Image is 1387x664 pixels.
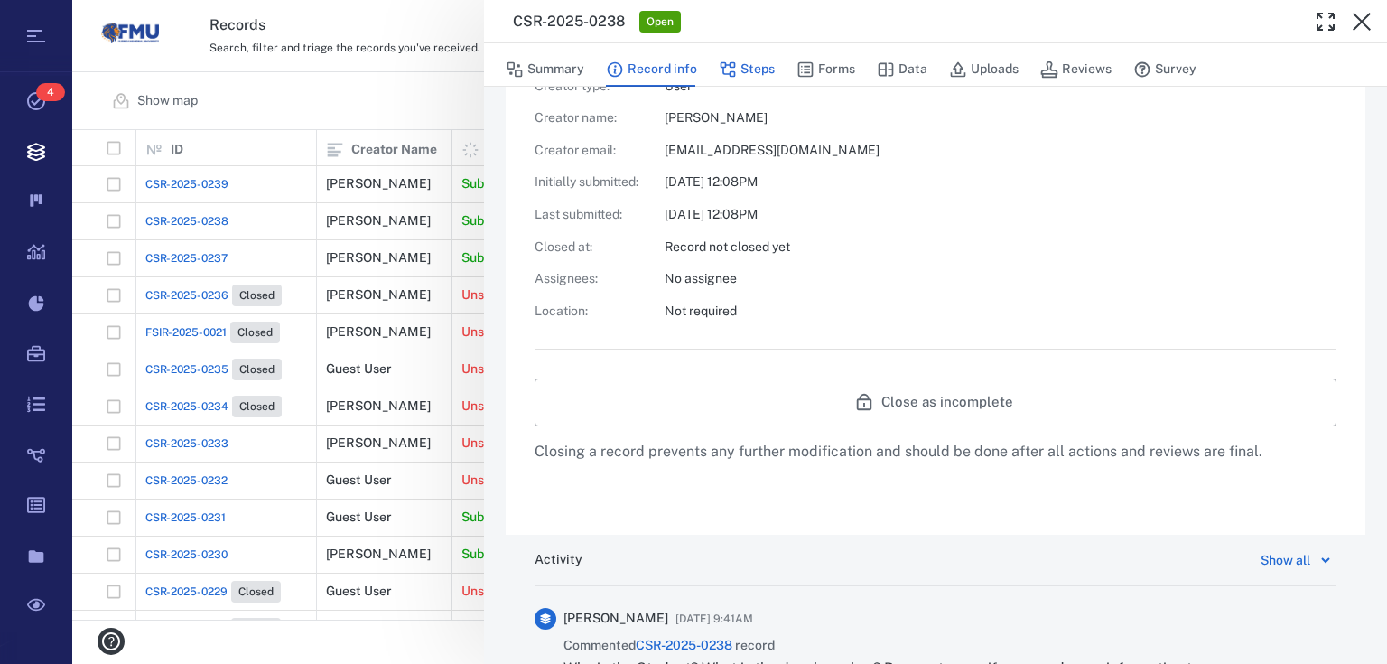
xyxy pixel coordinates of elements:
p: [PERSON_NAME] [665,109,1336,127]
p: Location : [535,303,643,321]
div: Show all [1261,549,1310,571]
p: [DATE] 12:08PM [665,173,1336,192]
button: Summary [506,52,584,87]
p: Initially submitted : [535,173,643,192]
p: [EMAIL_ADDRESS][DOMAIN_NAME] [665,142,1336,160]
button: Toggle Fullscreen [1308,4,1344,40]
p: Not required [665,303,1336,321]
span: [PERSON_NAME] [563,610,668,628]
body: Rich Text Area. Press ALT-0 for help. [14,14,786,31]
p: No assignee [665,270,1336,288]
button: Record info [606,52,697,87]
p: Assignees : [535,270,643,288]
button: Reviews [1040,52,1112,87]
button: Forms [796,52,855,87]
button: Uploads [949,52,1019,87]
p: Closed at : [535,238,643,257]
span: Open [643,14,677,30]
p: Last submitted : [535,206,643,224]
button: Close as incomplete [535,379,1336,426]
a: CSR-2025-0238 [636,638,732,652]
p: Record not closed yet [665,238,1336,257]
p: Closing a record prevents any further modification and should be done after all actions and revie... [535,441,1336,463]
p: Creator name : [535,109,643,127]
p: [DATE] 12:08PM [665,206,1336,224]
button: Close [1344,4,1380,40]
span: Help [41,13,78,29]
span: 4 [36,83,65,101]
p: Creator email : [535,142,643,160]
h6: Activity [535,551,582,569]
button: Survey [1133,52,1196,87]
span: Commented record [563,637,775,655]
h3: CSR-2025-0238 [513,11,625,33]
span: [DATE] 9:41AM [675,608,753,630]
button: Steps [719,52,775,87]
button: Data [877,52,927,87]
